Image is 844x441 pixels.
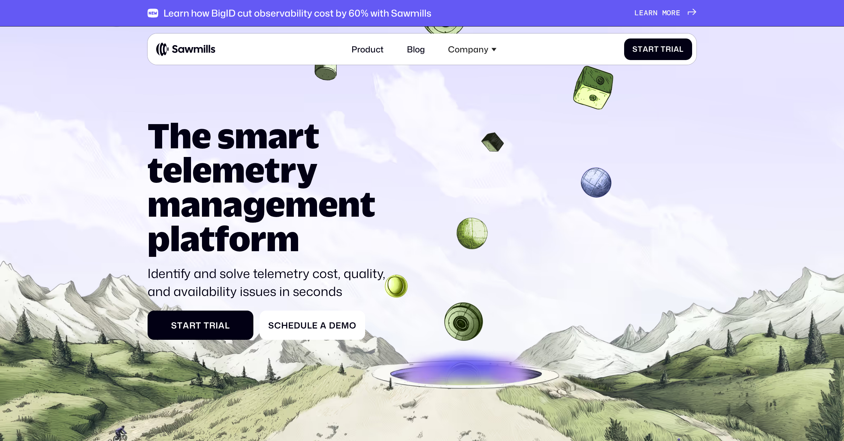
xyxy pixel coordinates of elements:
[671,45,674,54] span: i
[148,118,392,255] h1: The smart telemetry management platform
[679,45,684,54] span: l
[216,320,218,331] span: i
[300,320,307,331] span: u
[442,38,503,61] div: Company
[177,320,183,331] span: t
[345,38,390,61] a: Product
[654,45,659,54] span: t
[634,9,696,18] a: Learnmore
[667,9,671,18] span: o
[671,9,676,18] span: r
[644,9,648,18] span: a
[209,320,216,331] span: r
[624,38,692,60] a: StartTrial
[225,320,230,331] span: l
[341,320,349,331] span: m
[288,320,294,331] span: e
[638,45,643,54] span: t
[163,7,431,19] div: Learn how BigID cut observability cost by 60% with Sawmills
[666,45,671,54] span: r
[648,9,653,18] span: r
[148,264,392,300] p: Identify and solve telemetry cost, quality, and availability issues in seconds
[171,320,177,331] span: S
[661,45,666,54] span: T
[349,320,356,331] span: o
[639,9,644,18] span: e
[148,311,253,340] a: StartTrial
[632,45,638,54] span: S
[189,320,196,331] span: r
[401,38,431,61] a: Blog
[196,320,201,331] span: t
[307,320,312,331] span: l
[648,45,654,54] span: r
[183,320,189,331] span: a
[634,9,639,18] span: L
[448,44,488,54] div: Company
[260,311,365,340] a: ScheduleaDemo
[294,320,300,331] span: d
[320,320,327,331] span: a
[643,45,648,54] span: a
[274,320,281,331] span: c
[218,320,225,331] span: a
[281,320,288,331] span: h
[653,9,658,18] span: n
[676,9,681,18] span: e
[336,320,341,331] span: e
[329,320,336,331] span: D
[268,320,274,331] span: S
[662,9,667,18] span: m
[312,320,318,331] span: e
[674,45,679,54] span: a
[204,320,209,331] span: T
